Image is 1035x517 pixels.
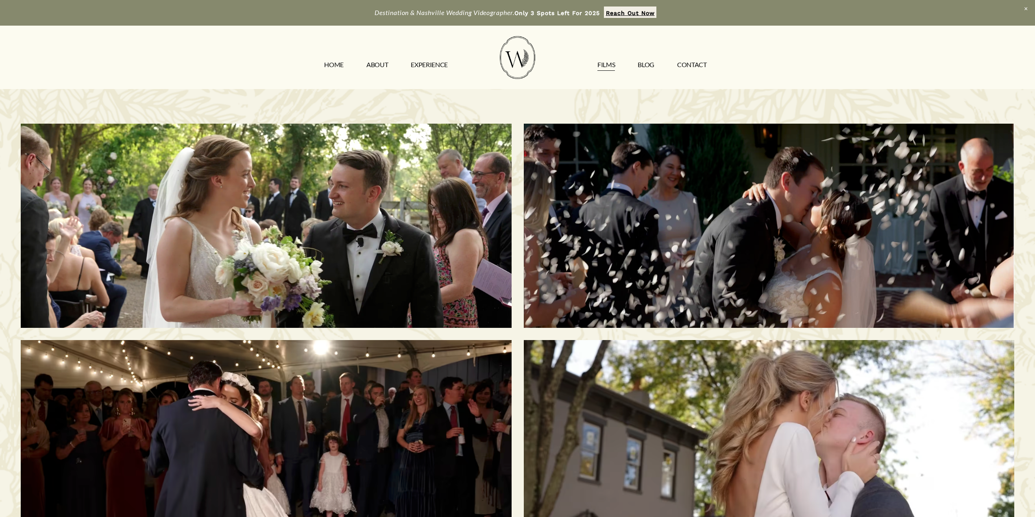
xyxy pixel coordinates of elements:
[324,59,344,72] a: HOME
[524,124,1015,328] a: Savannah & Tommy | Nashville, TN
[411,59,448,72] a: EXPERIENCE
[677,59,707,72] a: CONTACT
[366,59,388,72] a: ABOUT
[638,59,654,72] a: Blog
[500,36,535,79] img: Wild Fern Weddings
[604,7,656,18] a: Reach Out Now
[597,59,615,72] a: FILMS
[21,124,512,328] a: Morgan & Tommy | Nashville, TN
[606,10,655,16] strong: Reach Out Now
